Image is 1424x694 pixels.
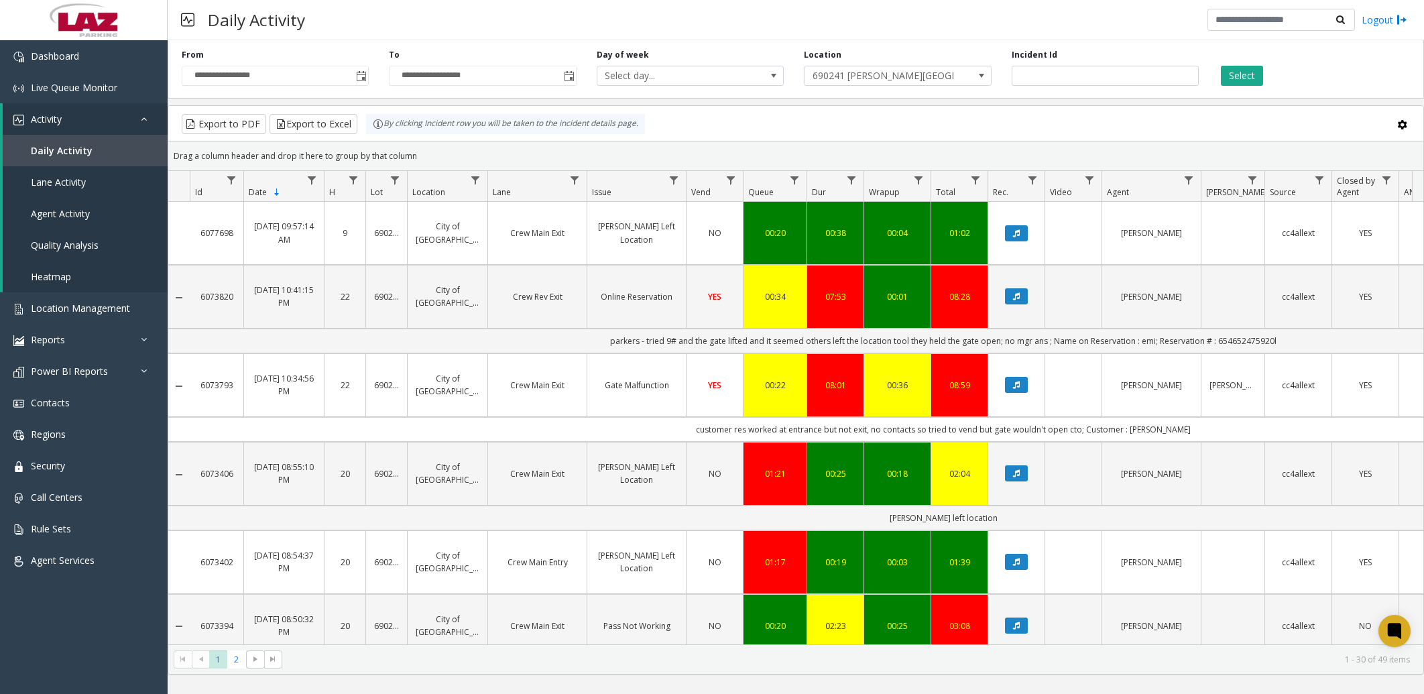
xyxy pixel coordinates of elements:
[1340,379,1390,392] a: YES
[3,103,168,135] a: Activity
[374,467,399,480] a: 690247
[815,290,855,303] a: 07:53
[872,467,923,480] a: 00:18
[592,186,611,198] span: Issue
[595,461,678,486] a: [PERSON_NAME] Left Location
[872,227,923,239] a: 00:04
[752,556,798,569] div: 01:17
[1273,227,1323,239] a: cc4allext
[1180,171,1198,189] a: Agent Filter Menu
[198,227,235,239] a: 6077698
[13,398,24,409] img: 'icon'
[1244,171,1262,189] a: Parker Filter Menu
[1273,379,1323,392] a: cc4allext
[752,467,798,480] a: 01:21
[939,556,980,569] div: 01:39
[268,654,278,664] span: Go to the last page
[752,227,798,239] div: 00:20
[1359,620,1372,632] span: NO
[1273,620,1323,632] a: cc4allext
[168,144,1423,168] div: Drag a column header and drop it here to group by that column
[223,171,241,189] a: Id Filter Menu
[815,556,855,569] a: 00:19
[1110,620,1193,632] a: [PERSON_NAME]
[708,380,721,391] span: YES
[13,556,24,567] img: 'icon'
[496,556,579,569] a: Crew Main Entry
[993,186,1008,198] span: Rec.
[939,467,980,480] a: 02:04
[566,171,584,189] a: Lane Filter Menu
[198,379,235,392] a: 6073793
[1337,175,1375,198] span: Closed by Agent
[198,467,235,480] a: 6073406
[3,229,168,261] a: Quality Analysis
[1359,291,1372,302] span: YES
[386,171,404,189] a: Lot Filter Menu
[939,379,980,392] div: 08:59
[1340,620,1390,632] a: NO
[416,461,479,486] a: City of [GEOGRAPHIC_DATA]
[695,290,735,303] a: YES
[31,302,130,314] span: Location Management
[1081,171,1099,189] a: Video Filter Menu
[374,620,399,632] a: 690247
[1378,171,1396,189] a: Closed by Agent Filter Menu
[333,467,357,480] a: 20
[252,613,316,638] a: [DATE] 08:50:32 PM
[695,379,735,392] a: YES
[13,83,24,94] img: 'icon'
[371,186,383,198] span: Lot
[665,171,683,189] a: Issue Filter Menu
[1362,13,1407,27] a: Logout
[374,556,399,569] a: 690247
[13,335,24,346] img: 'icon'
[709,620,721,632] span: NO
[1359,468,1372,479] span: YES
[1273,556,1323,569] a: cc4allext
[752,620,798,632] div: 00:20
[815,467,855,480] div: 00:25
[252,461,316,486] a: [DATE] 08:55:10 PM
[709,468,721,479] span: NO
[812,186,826,198] span: Dur
[1273,467,1323,480] a: cc4allext
[1209,379,1256,392] a: [PERSON_NAME]
[13,493,24,504] img: 'icon'
[3,261,168,292] a: Heatmap
[872,379,923,392] div: 00:36
[13,52,24,62] img: 'icon'
[252,549,316,575] a: [DATE] 08:54:37 PM
[374,290,399,303] a: 690247
[872,290,923,303] div: 00:01
[815,379,855,392] a: 08:01
[1110,467,1193,480] a: [PERSON_NAME]
[198,556,235,569] a: 6073402
[333,556,357,569] a: 20
[416,372,479,398] a: City of [GEOGRAPHIC_DATA]
[939,620,980,632] div: 03:08
[939,290,980,303] a: 08:28
[708,291,721,302] span: YES
[329,186,335,198] span: H
[815,620,855,632] a: 02:23
[1107,186,1129,198] span: Agent
[804,49,841,61] label: Location
[1340,467,1390,480] a: YES
[374,379,399,392] a: 690247
[198,290,235,303] a: 6073820
[872,556,923,569] a: 00:03
[869,186,900,198] span: Wrapup
[1206,186,1267,198] span: [PERSON_NAME]
[786,171,804,189] a: Queue Filter Menu
[209,650,227,669] span: Page 1
[1273,290,1323,303] a: cc4allext
[31,207,90,220] span: Agent Activity
[182,114,266,134] button: Export to PDF
[31,239,99,251] span: Quality Analysis
[252,372,316,398] a: [DATE] 10:34:56 PM
[201,3,312,36] h3: Daily Activity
